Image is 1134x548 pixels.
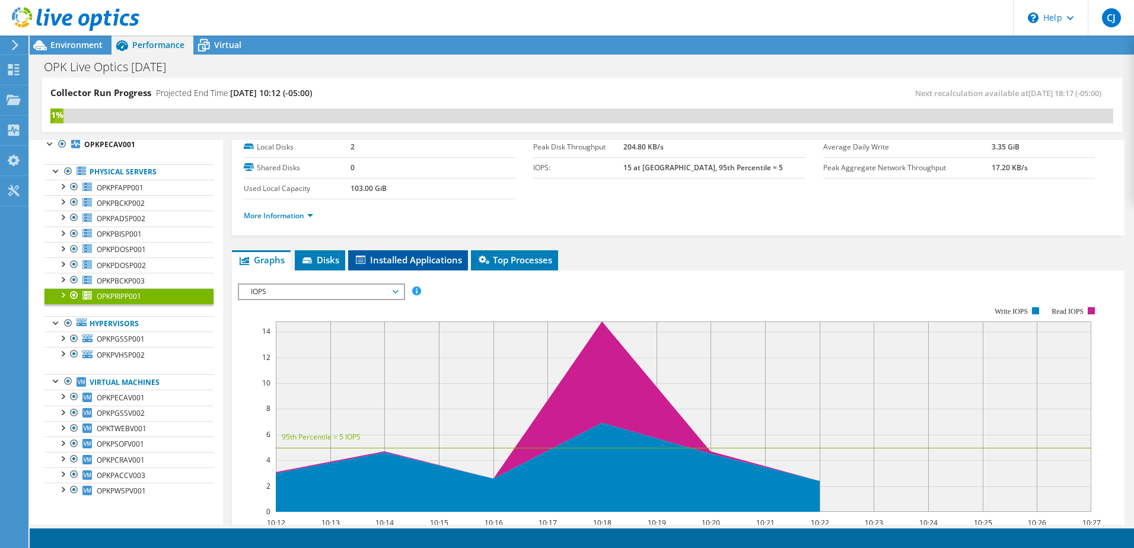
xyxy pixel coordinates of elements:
[44,421,214,437] a: OPKTWEBV001
[484,518,502,528] text: 10:16
[97,229,142,239] span: OPKPBISP001
[44,211,214,226] a: OPKPADSP002
[533,141,623,153] label: Peak Disk Throughput
[701,518,719,528] text: 10:20
[756,518,774,528] text: 10:21
[823,162,992,174] label: Peak Aggregate Network Throughput
[97,244,146,254] span: OPKPDOSP001
[97,334,145,344] span: OPKPGSSP001
[1052,307,1084,316] text: Read IOPS
[97,408,145,418] span: OPKPGSSV002
[1102,8,1121,27] span: CJ
[973,518,992,528] text: 10:25
[351,163,355,173] b: 0
[97,423,146,434] span: OPKTWEBV001
[244,162,351,174] label: Shared Disks
[50,39,103,50] span: Environment
[533,162,623,174] label: IOPS:
[44,195,214,211] a: OPKPBCKP002
[244,183,351,195] label: Used Local Capacity
[266,403,270,413] text: 8
[477,254,552,266] span: Top Processes
[44,257,214,273] a: OPKPDOSP002
[429,518,448,528] text: 10:15
[44,242,214,257] a: OPKPDOSP001
[97,276,145,286] span: OPKPBCKP003
[44,332,214,347] a: OPKPGSSP001
[810,518,829,528] text: 10:22
[44,467,214,483] a: OPKPACCV003
[97,486,146,496] span: OPKPWSPV001
[50,109,63,122] div: 1%
[230,87,312,98] span: [DATE] 10:12 (-05:00)
[132,39,184,50] span: Performance
[44,483,214,498] a: OPKPWSPV001
[864,518,883,528] text: 10:23
[245,285,397,299] span: IOPS
[262,352,270,362] text: 12
[44,273,214,288] a: OPKPBCKP003
[97,214,145,224] span: OPKPADSP002
[266,455,270,465] text: 4
[84,139,135,149] b: OPKPECAV001
[351,142,355,152] b: 2
[44,316,214,332] a: Hypervisors
[44,180,214,195] a: OPKPFAPP001
[39,60,184,74] h1: OPK Live Optics [DATE]
[351,183,387,193] b: 103.00 GiB
[266,518,285,528] text: 10:12
[354,254,462,266] span: Installed Applications
[97,393,145,403] span: OPKPECAV001
[44,164,214,180] a: Physical Servers
[156,87,312,100] h4: Projected End Time:
[97,183,144,193] span: OPKPFAPP001
[623,142,664,152] b: 204.80 KB/s
[44,437,214,452] a: OPKPSOFV001
[301,254,339,266] span: Disks
[97,350,145,360] span: OPKPVHSP002
[44,406,214,421] a: OPKPGSSV002
[44,452,214,467] a: OPKPCRAV001
[647,518,665,528] text: 10:19
[97,455,145,465] span: OPKPCRAV001
[44,390,214,405] a: OPKPECAV001
[321,518,339,528] text: 10:13
[97,291,141,301] span: OPKPRIPP001
[823,141,992,153] label: Average Daily Write
[244,141,351,153] label: Local Disks
[44,288,214,304] a: OPKPRIPP001
[44,137,214,152] a: OPKPECAV001
[623,163,783,173] b: 15 at [GEOGRAPHIC_DATA], 95th Percentile = 5
[214,39,241,50] span: Virtual
[1082,518,1100,528] text: 10:27
[995,307,1028,316] text: Write IOPS
[262,378,270,388] text: 10
[1028,12,1039,23] svg: \n
[44,347,214,362] a: OPKPVHSP002
[919,518,937,528] text: 10:24
[97,470,145,480] span: OPKPACCV003
[1028,88,1101,98] span: [DATE] 18:17 (-05:00)
[282,432,361,442] text: 95th Percentile = 5 IOPS
[1027,518,1046,528] text: 10:26
[97,439,144,449] span: OPKPSOFV001
[593,518,611,528] text: 10:18
[266,429,270,439] text: 6
[97,260,146,270] span: OPKPDOSP002
[244,211,313,221] a: More Information
[375,518,393,528] text: 10:14
[262,326,270,336] text: 14
[538,518,556,528] text: 10:17
[44,227,214,242] a: OPKPBISP001
[915,88,1107,98] span: Next recalculation available at
[44,374,214,390] a: Virtual Machines
[266,481,270,491] text: 2
[238,254,285,266] span: Graphs
[992,142,1020,152] b: 3.35 GiB
[97,198,145,208] span: OPKPBCKP002
[266,506,270,517] text: 0
[992,163,1028,173] b: 17.20 KB/s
